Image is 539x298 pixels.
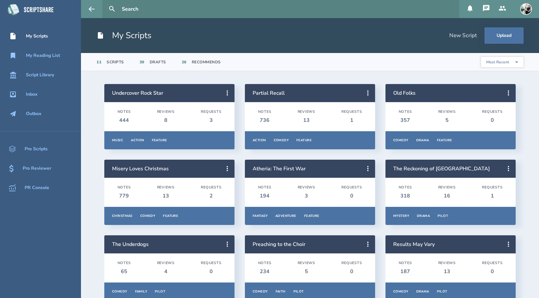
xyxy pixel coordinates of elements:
div: 318 [399,192,412,199]
a: Undercover Rock Star [112,90,163,97]
div: Recommends [192,59,221,65]
div: New Script [449,32,477,39]
a: Results May Vary [393,241,435,248]
a: The Underdogs [112,241,149,248]
div: Notes [258,185,271,190]
a: Old Folks [393,90,416,97]
div: 0 [482,117,502,124]
div: Music [112,138,123,143]
div: PR Console [25,185,49,190]
div: Family [135,289,147,294]
div: Notes [399,261,412,265]
div: 5 [298,268,315,275]
div: 1 [482,192,502,199]
div: Requests [341,185,362,190]
div: Reviews [438,261,456,265]
div: 13 [298,117,315,124]
div: 3 [201,117,221,124]
div: Notes [399,185,412,190]
div: Comedy [393,138,408,143]
div: Feature [437,138,452,143]
div: Christmas [112,214,132,218]
div: Comedy [274,138,289,143]
div: Faith [276,289,286,294]
div: 4 [157,268,175,275]
img: user_1673573717-crop.jpg [520,3,532,15]
div: Notes [399,110,412,114]
div: Requests [201,110,221,114]
div: 187 [399,268,412,275]
div: 0 [341,192,362,199]
div: Reviews [438,110,456,114]
div: Notes [118,185,131,190]
div: Requests [341,110,362,114]
div: 13 [157,192,175,199]
div: 39 [140,59,144,65]
div: Adventure [275,214,296,218]
div: Fantasy [253,214,268,218]
div: Reviews [298,110,315,114]
div: 8 [157,117,175,124]
div: Notes [258,261,271,265]
div: 16 [438,192,456,199]
div: 1 [341,117,362,124]
div: Drama [416,289,429,294]
div: 779 [118,192,131,199]
div: Feature [163,214,178,218]
div: Reviews [157,185,175,190]
div: Drama [416,138,429,143]
div: Pro Scripts [25,146,48,152]
div: 234 [258,268,271,275]
div: Pilot [155,289,165,294]
div: Notes [118,110,131,114]
div: 13 [438,268,456,275]
div: Feature [152,138,167,143]
div: Reviews [298,261,315,265]
div: Reviews [298,185,315,190]
div: Requests [482,110,502,114]
h1: My Scripts [97,30,152,41]
div: 194 [258,192,271,199]
div: 444 [118,117,131,124]
div: 0 [201,268,221,275]
div: Feature [304,214,319,218]
div: Action [253,138,266,143]
div: 2 [201,192,221,199]
div: Drama [417,214,430,218]
div: Comedy [253,289,268,294]
div: Comedy [112,289,127,294]
div: 736 [258,117,271,124]
div: 357 [399,117,412,124]
div: 65 [118,268,131,275]
div: Inbox [26,92,38,97]
div: Pilot [438,214,448,218]
div: Requests [341,261,362,265]
div: Scripts [107,59,124,65]
div: Pro Reviewer [23,166,51,171]
div: 11 [97,59,101,65]
div: Pilot [293,289,304,294]
div: 26 [182,59,187,65]
div: Notes [118,261,131,265]
div: Reviews [157,261,175,265]
button: Upload [485,27,523,44]
a: Preaching to the Choir [253,241,305,248]
div: Outbox [26,111,41,116]
div: 0 [341,268,362,275]
div: Feature [296,138,312,143]
div: Notes [258,110,271,114]
a: The Reckoning of [GEOGRAPHIC_DATA] [393,165,490,172]
a: Partial Recall [253,90,285,97]
div: Reviews [157,110,175,114]
div: Requests [201,185,221,190]
a: Atheria: The First War [253,165,306,172]
div: 5 [438,117,456,124]
div: Action [131,138,144,143]
div: Mystery [393,214,409,218]
div: Pilot [437,289,447,294]
div: Reviews [438,185,456,190]
div: My Reading List [26,53,60,58]
div: Requests [482,185,502,190]
div: Requests [482,261,502,265]
a: Misery Loves Christmas [112,165,169,172]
